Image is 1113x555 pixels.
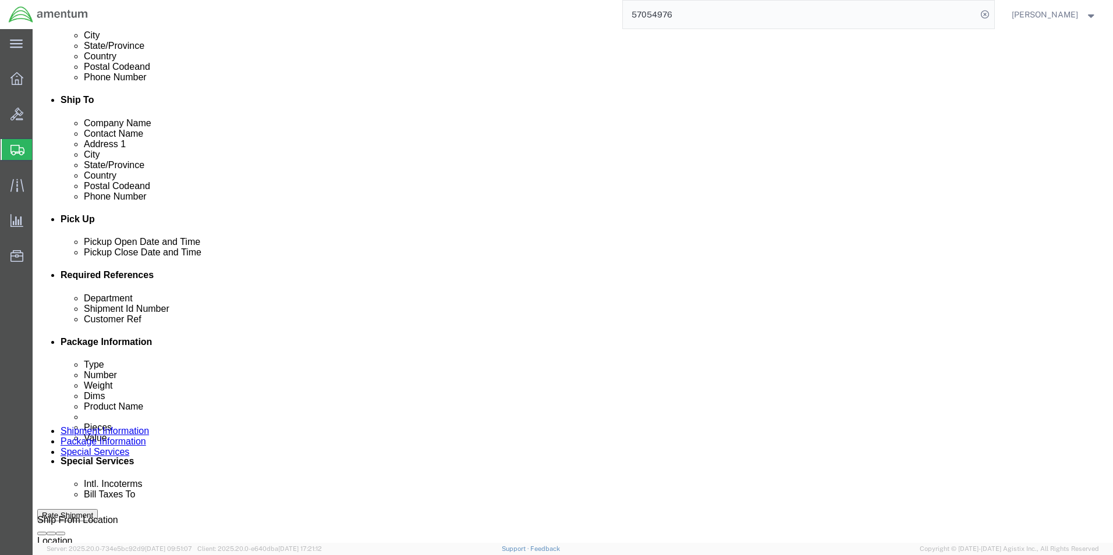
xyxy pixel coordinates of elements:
[145,545,192,552] span: [DATE] 09:51:07
[502,545,531,552] a: Support
[278,545,322,552] span: [DATE] 17:21:12
[197,545,322,552] span: Client: 2025.20.0-e640dba
[530,545,560,552] a: Feedback
[47,545,192,552] span: Server: 2025.20.0-734e5bc92d9
[33,29,1113,543] iframe: FS Legacy Container
[1011,8,1097,22] button: [PERSON_NAME]
[1012,8,1078,21] span: Louis Moreno
[623,1,977,29] input: Search for shipment number, reference number
[920,544,1099,554] span: Copyright © [DATE]-[DATE] Agistix Inc., All Rights Reserved
[8,6,88,23] img: logo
